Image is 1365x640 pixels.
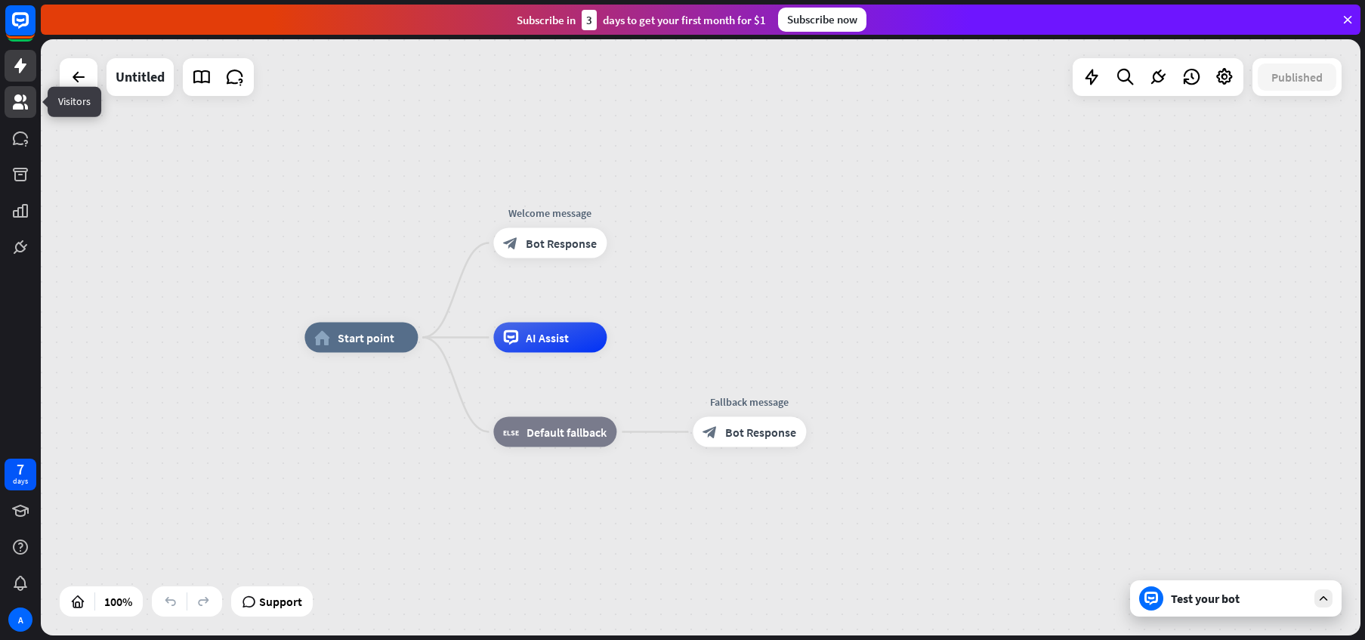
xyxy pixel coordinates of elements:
[582,10,597,30] div: 3
[503,236,518,251] i: block_bot_response
[100,589,137,614] div: 100%
[5,459,36,490] a: 7 days
[526,236,597,251] span: Bot Response
[17,462,24,476] div: 7
[778,8,866,32] div: Subscribe now
[338,330,394,345] span: Start point
[259,589,302,614] span: Support
[314,330,330,345] i: home_2
[681,394,817,410] div: Fallback message
[1258,63,1336,91] button: Published
[503,425,519,440] i: block_fallback
[526,330,569,345] span: AI Assist
[13,476,28,487] div: days
[116,58,165,96] div: Untitled
[517,10,766,30] div: Subscribe in days to get your first month for $1
[8,608,32,632] div: A
[527,425,607,440] span: Default fallback
[703,425,718,440] i: block_bot_response
[482,206,618,221] div: Welcome message
[725,425,796,440] span: Bot Response
[12,6,57,51] button: Open LiveChat chat widget
[1171,591,1307,606] div: Test your bot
